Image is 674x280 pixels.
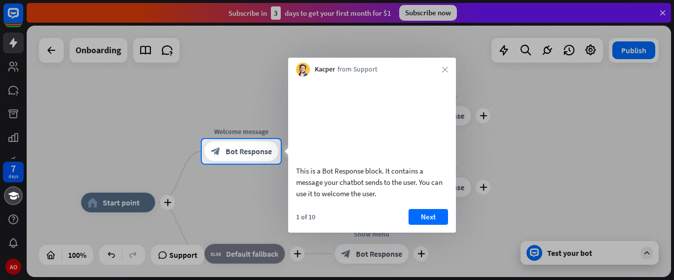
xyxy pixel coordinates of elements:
[225,146,272,156] span: Bot Response
[211,146,221,156] i: block_bot_response
[296,165,448,199] div: This is a Bot Response block. It contains a message your chatbot sends to the user. You can use i...
[337,65,377,74] span: from Support
[296,212,315,221] div: 1 of 10
[409,209,448,225] button: Next
[315,65,335,74] span: Kacper
[442,67,448,72] i: close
